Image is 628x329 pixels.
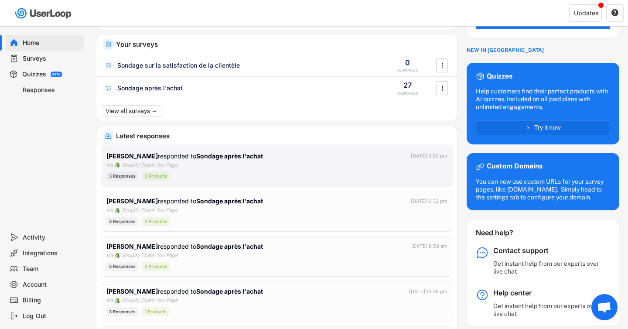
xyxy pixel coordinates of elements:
div: 2 Products [142,217,170,226]
div: via [106,161,113,169]
div: You can now use custom URLs for your survey pages, like [DOMAIN_NAME]. Simply head to the setting... [476,178,610,202]
div: Quizzes [487,72,512,81]
img: 1156660_ecommerce_logo_shopify_icon%20%281%29.png [115,208,120,213]
div: 2 Products [142,171,170,181]
div: 2 Products [142,262,170,271]
button: View all surveys → [101,105,162,117]
text:  [441,83,443,93]
div: responded to [106,242,265,251]
button:  [438,59,447,72]
strong: [PERSON_NAME] [106,288,158,295]
div: Account [23,281,80,289]
div: Sondage sur la satisfaction de la clientèle [117,61,240,70]
div: Shopify Thank You Page [122,252,177,259]
div: Get instant help from our experts over live chat [493,260,602,275]
img: IncomingMajor.svg [105,133,112,139]
strong: Sondage après l'achat [196,152,263,160]
div: Your surveys [116,41,451,48]
div: Shopify Thank You Page [122,206,177,214]
img: 1156660_ecommerce_logo_shopify_icon%20%281%29.png [115,253,120,258]
strong: [PERSON_NAME] [106,197,158,205]
div: Sondage après l'achat [117,84,183,93]
div: via [106,206,113,214]
img: userloop-logo-01.svg [13,4,75,22]
div: Responses [23,86,80,94]
div: responded to [106,151,265,161]
div: 1 Products [142,307,169,316]
div: [DATE] 8:58 am [411,243,447,250]
div: Ouvrir le chat [591,294,618,320]
div: Shopify Thank You Page [122,161,177,169]
div: Home [23,39,80,47]
div: 0 [405,58,410,67]
div: Team [23,265,80,273]
div: 3 Responses [106,262,138,271]
button:  [438,82,447,95]
div: RESPONSES [397,68,418,73]
div: Billing [23,296,80,305]
div: 3 Responses [106,307,138,316]
div: [DATE] 3:00 pm [411,152,447,160]
div: Latest responses [116,133,451,139]
img: 1156660_ecommerce_logo_shopify_icon%20%281%29.png [115,298,120,303]
div: Custom Domains [487,162,543,171]
img: 1156660_ecommerce_logo_shopify_icon%20%281%29.png [115,162,120,168]
div: Log Out [23,312,80,320]
strong: Sondage après l'achat [196,243,263,250]
div: Surveys [23,55,80,63]
div: [DATE] 6:32 pm [411,198,447,205]
div: 3 Responses [106,217,138,226]
div: Contact support [493,246,602,255]
div: 3 Responses [106,171,138,181]
span: Try it now [534,124,561,130]
div: responded to [106,287,265,296]
strong: [PERSON_NAME] [106,243,158,250]
button: Try it now [476,120,610,135]
text:  [441,61,443,70]
div: via [106,252,113,259]
strong: Sondage après l'achat [196,197,263,205]
div: Get instant help from our experts over live chat [493,302,602,318]
div: Help center [493,288,602,298]
div: BETA [52,73,60,76]
div: 27 [403,80,412,90]
div: Shopify Thank You Page [122,297,177,304]
div: via [106,297,113,304]
text:  [611,9,618,17]
strong: [PERSON_NAME] [106,152,158,160]
strong: Sondage après l'achat [196,288,263,295]
div: Need help? [476,228,536,237]
div: Help customers find their perfect products with AI quizzes. Included on all paid plans with unlim... [476,87,610,111]
div: Activity [23,233,80,242]
div: Quizzes [22,70,46,79]
div: Updates [574,10,598,16]
div: Integrations [23,249,80,257]
div: NEW IN [GEOGRAPHIC_DATA] [467,47,544,54]
button:  [611,9,619,17]
div: responded to [106,196,265,206]
div: [DATE] 10:36 pm [409,288,447,295]
div: RESPONSES [397,91,418,96]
